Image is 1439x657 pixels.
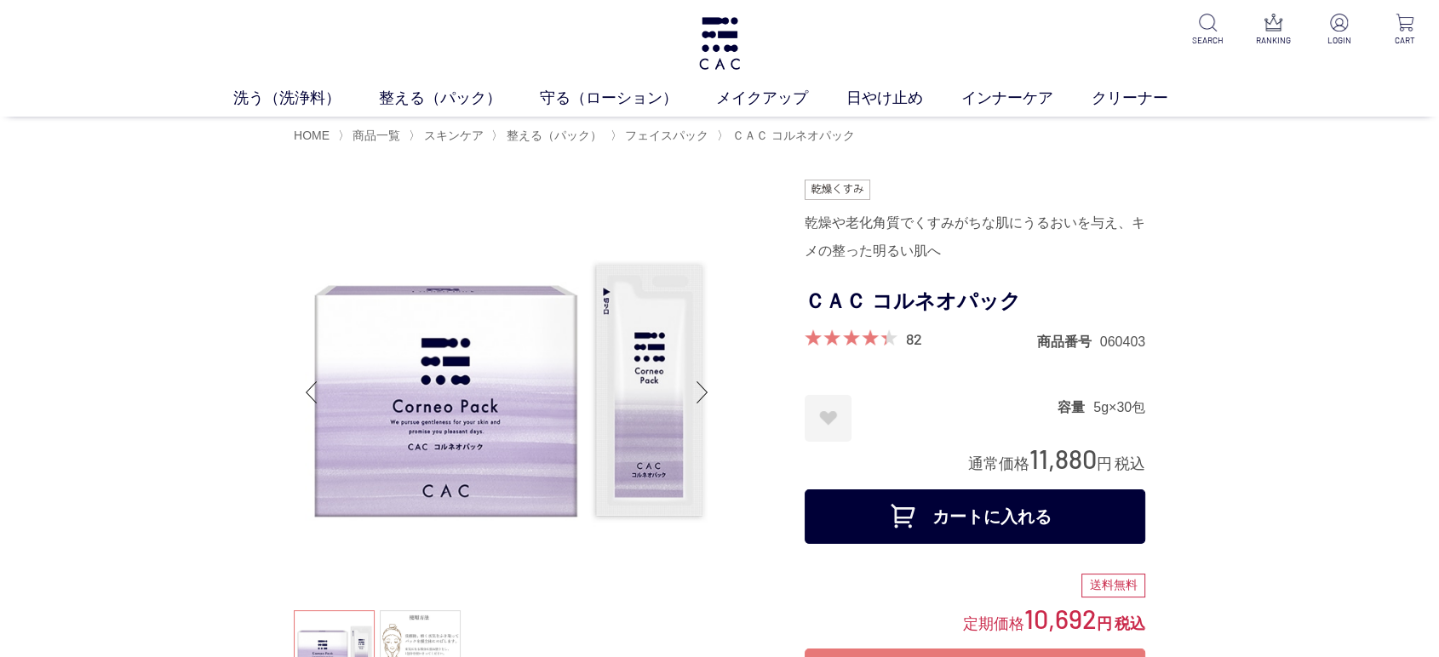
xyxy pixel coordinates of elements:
[198,102,274,113] div: キーワード流入
[58,100,72,114] img: tab_domain_overview_orange.svg
[732,129,855,142] span: ＣＡＣ コルネオパック
[805,180,870,200] img: 乾燥くすみ
[1029,443,1097,474] span: 11,880
[625,129,708,142] span: フェイスパック
[44,44,197,60] div: ドメイン: [DOMAIN_NAME]
[610,128,713,144] li: 〉
[294,129,330,142] a: HOME
[805,209,1145,266] div: 乾燥や老化角質でくすみがちな肌にうるおいを与え、キメの整った明るい肌へ
[846,87,961,110] a: 日やけ止め
[409,128,488,144] li: 〉
[337,128,404,144] li: 〉
[697,17,742,70] img: logo
[424,129,484,142] span: スキンケア
[685,358,719,426] div: Next slide
[622,129,708,142] a: フェイスパック
[179,100,192,114] img: tab_keywords_by_traffic_grey.svg
[1187,34,1229,47] p: SEARCH
[805,395,851,442] a: お気に入りに登録する
[1318,34,1360,47] p: LOGIN
[729,129,855,142] a: ＣＡＣ コルネオパック
[27,44,41,60] img: website_grey.svg
[1037,333,1100,351] dt: 商品番号
[1115,455,1145,472] span: 税込
[1253,14,1294,47] a: RANKING
[77,102,142,113] div: ドメイン概要
[805,489,1145,544] button: カートに入れる
[805,283,1145,321] h1: ＣＡＣ コルネオパック
[1115,615,1145,632] span: 税込
[1384,34,1425,47] p: CART
[716,87,846,110] a: メイクアップ
[1384,14,1425,47] a: CART
[906,329,922,348] a: 82
[1092,87,1207,110] a: クリーナー
[1081,574,1145,597] div: 送料無料
[1100,333,1145,351] dd: 060403
[963,614,1024,632] span: 定期価格
[961,87,1092,110] a: インナーケア
[353,129,400,142] span: 商品一覧
[540,87,716,110] a: 守る（ローション）
[1024,603,1097,634] span: 10,692
[1097,455,1112,472] span: 円
[379,87,540,110] a: 整える（パック）
[233,87,379,110] a: 洗う（洗浄料）
[27,27,41,41] img: logo_orange.svg
[48,27,83,41] div: v 4.0.25
[421,129,484,142] a: スキンケア
[1097,615,1112,632] span: 円
[717,128,859,144] li: 〉
[294,180,719,605] img: ＣＡＣ コルネオパック
[1058,398,1093,416] dt: 容量
[968,455,1029,472] span: 通常価格
[1187,14,1229,47] a: SEARCH
[1093,398,1145,416] dd: 5g×30包
[503,129,602,142] a: 整える（パック）
[507,129,602,142] span: 整える（パック）
[491,128,606,144] li: 〉
[294,358,328,426] div: Previous slide
[1253,34,1294,47] p: RANKING
[1318,14,1360,47] a: LOGIN
[349,129,400,142] a: 商品一覧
